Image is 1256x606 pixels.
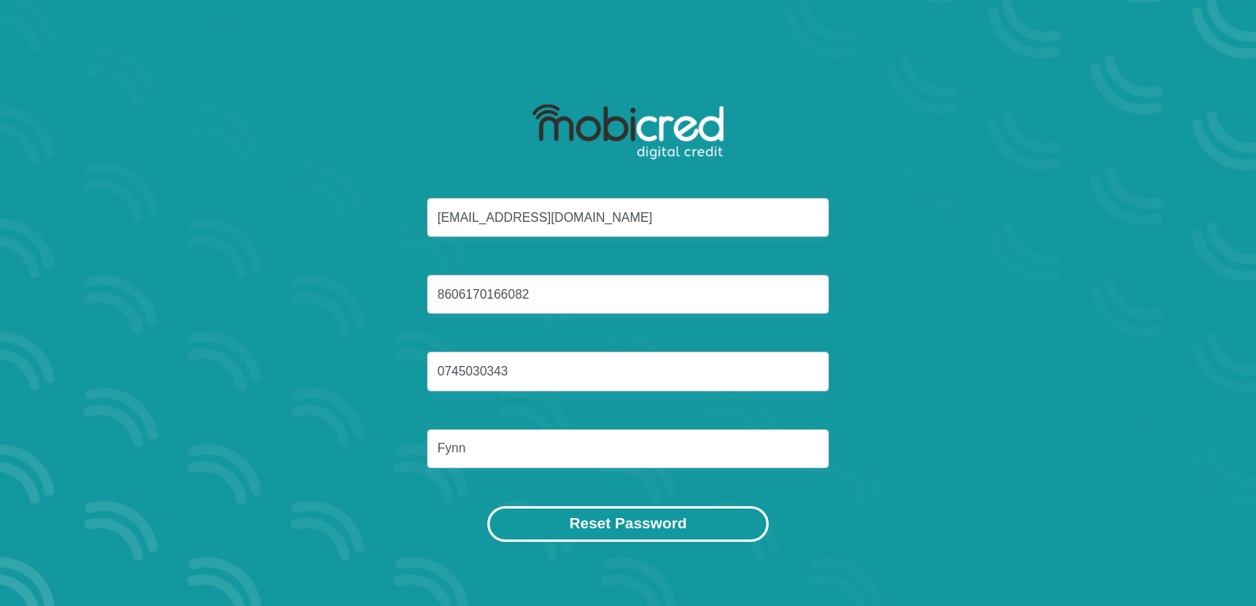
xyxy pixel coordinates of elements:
input: Surname [427,429,829,468]
img: mobicred logo [533,105,723,160]
input: Email [427,198,829,237]
input: Cellphone Number [427,352,829,391]
input: ID Number [427,275,829,314]
button: Reset Password [487,506,768,542]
